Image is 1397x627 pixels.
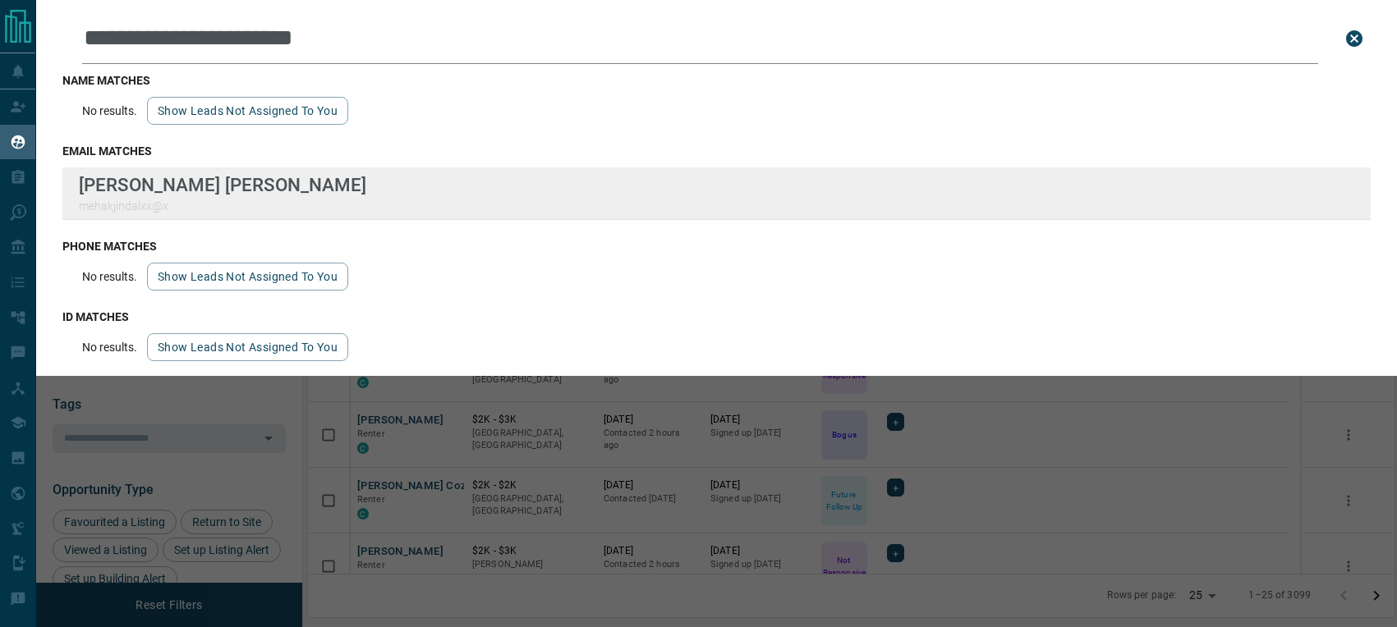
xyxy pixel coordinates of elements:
[79,174,366,195] p: [PERSON_NAME] [PERSON_NAME]
[147,263,348,291] button: show leads not assigned to you
[79,199,366,213] p: mehakjindalxx@x
[147,333,348,361] button: show leads not assigned to you
[82,104,137,117] p: No results.
[82,341,137,354] p: No results.
[62,74,1371,87] h3: name matches
[147,97,348,125] button: show leads not assigned to you
[62,240,1371,253] h3: phone matches
[62,310,1371,323] h3: id matches
[1338,22,1371,55] button: close search bar
[62,144,1371,158] h3: email matches
[82,270,137,283] p: No results.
